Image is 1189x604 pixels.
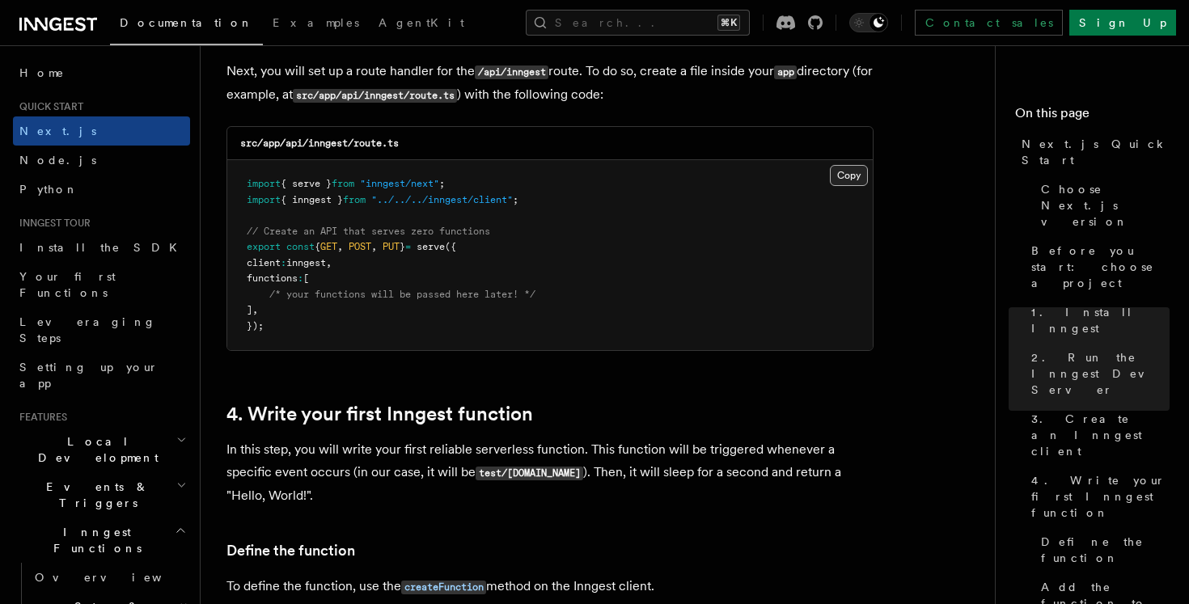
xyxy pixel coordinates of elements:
code: test/[DOMAIN_NAME] [476,467,583,480]
span: Quick start [13,100,83,113]
span: }); [247,320,264,332]
span: Python [19,183,78,196]
a: Overview [28,563,190,592]
a: 4. Write your first Inngest function [226,403,533,425]
span: ; [513,194,518,205]
span: PUT [383,241,400,252]
a: 3. Create an Inngest client [1025,404,1170,466]
span: serve [417,241,445,252]
a: AgentKit [369,5,474,44]
span: , [371,241,377,252]
a: Sign Up [1069,10,1176,36]
span: // Create an API that serves zero functions [247,226,490,237]
span: , [337,241,343,252]
span: Features [13,411,67,424]
a: Define the function [1035,527,1170,572]
span: import [247,194,281,205]
span: from [332,178,354,189]
span: Events & Triggers [13,479,176,511]
a: Setting up your app [13,353,190,398]
code: src/app/api/inngest/route.ts [293,89,457,103]
span: 3. Create an Inngest client [1031,411,1170,459]
span: Home [19,65,65,81]
span: Documentation [120,16,253,29]
span: Before you start: choose a project [1031,243,1170,291]
span: = [405,241,411,252]
p: In this step, you will write your first reliable serverless function. This function will be trigg... [226,438,874,507]
p: To define the function, use the method on the Inngest client. [226,575,874,598]
a: createFunction [401,578,486,593]
span: export [247,241,281,252]
span: Overview [35,571,201,584]
span: : [281,257,286,268]
span: Setting up your app [19,361,159,390]
span: 1. Install Inngest [1031,304,1170,336]
span: const [286,241,315,252]
span: { serve } [281,178,332,189]
a: Install the SDK [13,233,190,262]
button: Copy [830,165,868,186]
span: GET [320,241,337,252]
a: Contact sales [915,10,1063,36]
span: POST [349,241,371,252]
a: Documentation [110,5,263,45]
span: Choose Next.js version [1041,181,1170,230]
span: } [400,241,405,252]
a: Examples [263,5,369,44]
span: { [315,241,320,252]
span: Define the function [1041,534,1170,566]
span: inngest [286,257,326,268]
a: Python [13,175,190,204]
button: Events & Triggers [13,472,190,517]
span: : [298,272,303,284]
span: from [343,194,366,205]
span: , [326,257,332,268]
span: Leveraging Steps [19,315,156,344]
span: /* your functions will be passed here later! */ [269,289,535,300]
span: Install the SDK [19,241,187,254]
span: import [247,178,281,189]
span: ({ [445,241,456,252]
span: Local Development [13,433,176,466]
span: AgentKit [379,16,464,29]
a: Next.js [13,116,190,146]
span: functions [247,272,298,284]
code: app [774,65,797,79]
button: Local Development [13,427,190,472]
a: Leveraging Steps [13,307,190,353]
code: createFunction [401,581,486,594]
span: 2. Run the Inngest Dev Server [1031,349,1170,398]
span: ] [247,304,252,315]
span: Inngest Functions [13,524,175,556]
button: Search...⌘K [526,10,750,36]
a: 1. Install Inngest [1025,298,1170,343]
span: ; [439,178,445,189]
code: /api/inngest [475,65,548,79]
p: Next, you will set up a route handler for the route. To do so, create a file inside your director... [226,60,874,107]
span: Your first Functions [19,270,116,299]
a: Define the function [226,539,355,562]
a: Your first Functions [13,262,190,307]
a: Next.js Quick Start [1015,129,1170,175]
a: 4. Write your first Inngest function [1025,466,1170,527]
span: Node.js [19,154,96,167]
kbd: ⌘K [717,15,740,31]
button: Inngest Functions [13,517,190,563]
span: { inngest } [281,194,343,205]
span: 4. Write your first Inngest function [1031,472,1170,521]
button: Toggle dark mode [849,13,888,32]
a: Before you start: choose a project [1025,236,1170,298]
span: client [247,257,281,268]
span: Inngest tour [13,217,91,230]
span: Examples [273,16,359,29]
span: , [252,304,258,315]
span: [ [303,272,309,284]
a: 2. Run the Inngest Dev Server [1025,343,1170,404]
span: Next.js [19,125,96,137]
a: Choose Next.js version [1035,175,1170,236]
span: Next.js Quick Start [1022,136,1170,168]
span: "../../../inngest/client" [371,194,513,205]
span: "inngest/next" [360,178,439,189]
a: Node.js [13,146,190,175]
code: src/app/api/inngest/route.ts [240,137,399,149]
